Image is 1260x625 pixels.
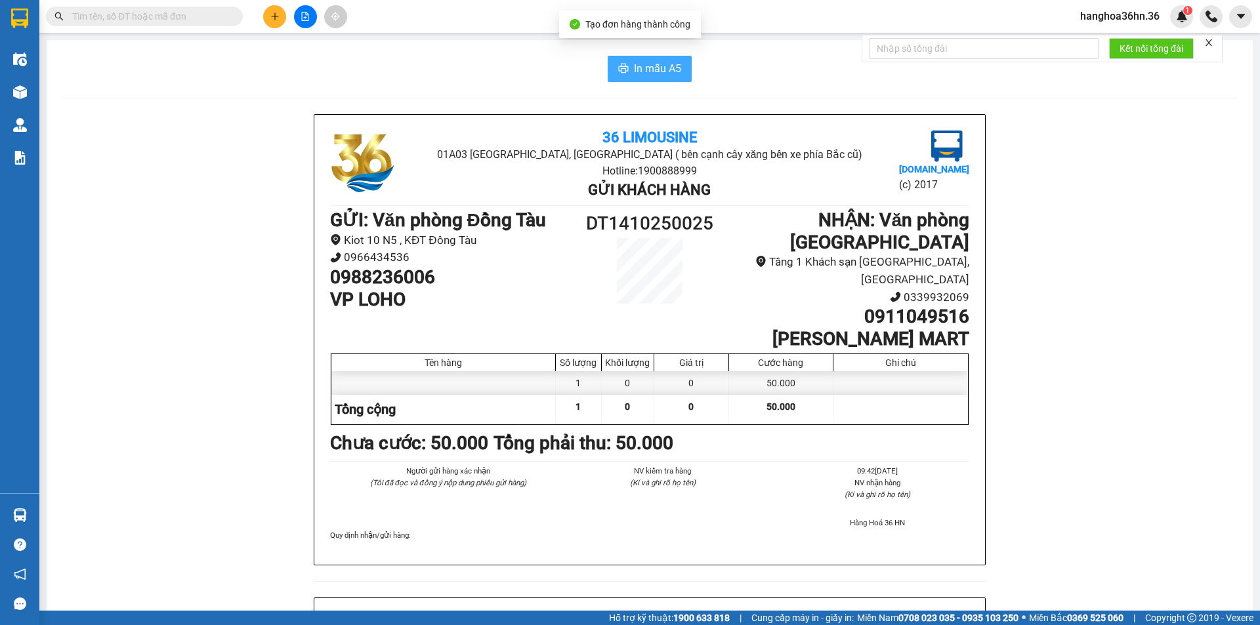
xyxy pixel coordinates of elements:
[654,371,729,395] div: 0
[730,289,969,306] li: 0339932069
[14,597,26,610] span: message
[356,465,539,477] li: Người gửi hàng xác nhận
[730,328,969,350] h1: [PERSON_NAME] MART
[301,12,310,21] span: file-add
[263,5,286,28] button: plus
[602,371,654,395] div: 0
[931,131,963,162] img: logo.jpg
[634,60,681,77] span: In mẫu A5
[730,253,969,288] li: Tầng 1 Khách sạn [GEOGRAPHIC_DATA], [GEOGRAPHIC_DATA]
[890,291,901,302] span: phone
[786,517,969,529] li: Hàng Hoá 36 HN
[330,529,969,541] div: Quy định nhận/gửi hàng :
[54,12,64,21] span: search
[294,5,317,28] button: file-add
[588,182,711,198] b: Gửi khách hàng
[13,118,27,132] img: warehouse-icon
[324,5,347,28] button: aim
[786,465,969,477] li: 09:42[DATE]
[1120,41,1183,56] span: Kết nối tổng đài
[688,401,694,412] span: 0
[1204,38,1213,47] span: close
[1067,613,1123,623] strong: 0369 525 060
[73,32,298,81] li: 01A03 [GEOGRAPHIC_DATA], [GEOGRAPHIC_DATA] ( bên cạnh cây xăng bến xe phía Bắc cũ)
[330,289,570,311] h1: VP LOHO
[330,209,546,231] b: GỬI : Văn phòng Đồng Tàu
[1206,10,1217,22] img: phone-icon
[576,401,581,412] span: 1
[13,508,27,522] img: warehouse-icon
[618,63,629,75] span: printer
[73,81,298,98] li: Hotline: 1900888999
[493,432,673,454] b: Tổng phải thu: 50.000
[330,232,570,249] li: Kiot 10 N5 , KĐT Đồng Tàu
[72,9,227,24] input: Tìm tên, số ĐT hoặc mã đơn
[1176,10,1188,22] img: icon-new-feature
[658,357,725,368] div: Giá trị
[1187,613,1196,622] span: copyright
[605,357,650,368] div: Khối lượng
[16,16,82,82] img: logo.jpg
[1235,10,1247,22] span: caret-down
[330,249,570,266] li: 0966434536
[869,38,1099,59] input: Nhập số tổng đài
[609,611,730,625] span: Hỗ trợ kỹ thuật:
[559,357,598,368] div: Số lượng
[330,234,341,245] span: environment
[330,252,341,263] span: phone
[625,401,630,412] span: 0
[1133,611,1135,625] span: |
[13,151,27,165] img: solution-icon
[1022,615,1026,620] span: ⚪️
[1109,38,1194,59] button: Kết nối tổng đài
[570,19,580,30] span: check-circle
[755,256,766,267] span: environment
[138,15,232,31] b: 36 Limousine
[899,164,969,174] b: [DOMAIN_NAME]
[732,357,829,368] div: Cước hàng
[898,613,1018,623] strong: 0708 023 035 - 0935 103 250
[857,611,1018,625] span: Miền Nam
[608,56,692,82] button: printerIn mẫu A5
[1029,611,1123,625] span: Miền Bắc
[13,85,27,99] img: warehouse-icon
[1183,6,1192,15] sup: 1
[602,129,697,146] b: 36 Limousine
[845,490,910,499] i: (Kí và ghi rõ họ tên)
[370,478,526,487] i: (Tôi đã đọc và đồng ý nộp dung phiếu gửi hàng)
[436,146,862,163] li: 01A03 [GEOGRAPHIC_DATA], [GEOGRAPHIC_DATA] ( bên cạnh cây xăng bến xe phía Bắc cũ)
[571,465,754,477] li: NV kiểm tra hàng
[335,401,396,417] span: Tổng cộng
[899,176,969,193] li: (c) 2017
[331,12,340,21] span: aim
[436,163,862,179] li: Hotline: 1900888999
[630,478,696,487] i: (Kí và ghi rõ họ tên)
[740,611,742,625] span: |
[585,19,690,30] span: Tạo đơn hàng thành công
[1070,8,1170,24] span: hanghoa36hn.36
[673,613,730,623] strong: 1900 633 818
[837,357,965,368] div: Ghi chú
[1185,6,1190,15] span: 1
[729,371,833,395] div: 50.000
[270,12,280,21] span: plus
[14,568,26,580] span: notification
[14,538,26,551] span: question-circle
[790,209,969,253] b: NHẬN : Văn phòng [GEOGRAPHIC_DATA]
[786,477,969,489] li: NV nhận hàng
[766,401,795,412] span: 50.000
[335,357,552,368] div: Tên hàng
[13,52,27,66] img: warehouse-icon
[751,611,854,625] span: Cung cấp máy in - giấy in:
[330,131,396,196] img: logo.jpg
[11,9,28,28] img: logo-vxr
[570,209,730,238] h1: DT1410250025
[330,266,570,289] h1: 0988236006
[730,306,969,328] h1: 0911049516
[556,371,602,395] div: 1
[330,432,488,454] b: Chưa cước : 50.000
[1229,5,1252,28] button: caret-down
